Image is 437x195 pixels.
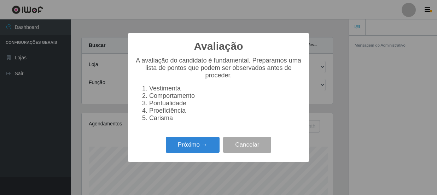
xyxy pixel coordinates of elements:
[135,57,302,79] p: A avaliação do candidato é fundamental. Preparamos uma lista de pontos que podem ser observados a...
[149,107,302,114] li: Proeficiência
[149,85,302,92] li: Vestimenta
[149,114,302,122] li: Carisma
[149,100,302,107] li: Pontualidade
[166,137,220,153] button: Próximo →
[194,40,243,53] h2: Avaliação
[149,92,302,100] li: Comportamento
[223,137,271,153] button: Cancelar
